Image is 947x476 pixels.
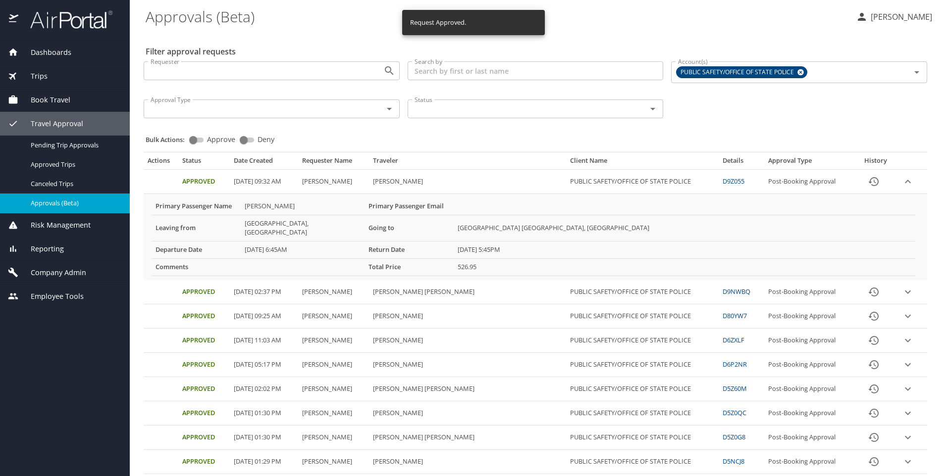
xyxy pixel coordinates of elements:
p: Bulk Actions: [146,135,193,144]
th: Comments [152,258,241,276]
td: [PERSON_NAME] [369,170,566,194]
td: PUBLIC SAFETY/OFFICE OF STATE POLICE [566,377,719,401]
td: Post-Booking Approval [764,170,855,194]
td: [DATE] 01:30 PM [230,426,298,450]
div: Request Approved. [410,13,466,32]
td: [PERSON_NAME] [298,280,369,304]
td: [PERSON_NAME] [298,170,369,194]
th: Leaving from [152,215,241,241]
td: PUBLIC SAFETY/OFFICE OF STATE POLICE [566,426,719,450]
td: Post-Booking Approval [764,377,855,401]
td: Post-Booking Approval [764,450,855,474]
th: History [855,156,896,169]
td: Approved [178,377,229,401]
td: Approved [178,450,229,474]
td: Post-Booking Approval [764,426,855,450]
span: Canceled Trips [31,179,118,189]
td: [PERSON_NAME] [369,353,566,377]
button: expand row [900,333,915,348]
td: PUBLIC SAFETY/OFFICE OF STATE POLICE [566,401,719,426]
button: Open [382,64,396,78]
td: [PERSON_NAME] [PERSON_NAME] [369,280,566,304]
td: [PERSON_NAME] [369,304,566,329]
th: Details [719,156,764,169]
button: History [862,450,886,474]
td: Approved [178,353,229,377]
td: PUBLIC SAFETY/OFFICE OF STATE POLICE [566,329,719,353]
button: expand row [900,406,915,421]
td: [DATE] 09:25 AM [230,304,298,329]
button: History [862,426,886,449]
a: D9Z055 [723,177,744,186]
h2: Filter approval requests [146,44,236,59]
button: Open [382,102,396,116]
div: PUBLIC SAFETY/OFFICE OF STATE POLICE [676,66,807,78]
td: PUBLIC SAFETY/OFFICE OF STATE POLICE [566,280,719,304]
td: [DATE] 5:45PM [454,241,915,258]
td: [PERSON_NAME] [298,401,369,426]
td: [DATE] 01:29 PM [230,450,298,474]
td: [DATE] 05:17 PM [230,353,298,377]
td: [PERSON_NAME] [298,377,369,401]
td: [DATE] 6:45AM [241,241,365,258]
img: airportal-logo.png [19,10,112,29]
span: Reporting [18,243,64,254]
th: Approval Type [764,156,855,169]
span: Pending Trip Approvals [31,141,118,150]
button: History [862,329,886,352]
button: expand row [900,454,915,469]
td: PUBLIC SAFETY/OFFICE OF STATE POLICE [566,450,719,474]
td: [DATE] 02:02 PM [230,377,298,401]
td: Post-Booking Approval [764,280,855,304]
button: History [862,401,886,425]
td: [PERSON_NAME] [298,426,369,450]
button: expand row [900,174,915,189]
button: History [862,280,886,304]
span: PUBLIC SAFETY/OFFICE OF STATE POLICE [677,67,800,78]
th: Departure Date [152,241,241,258]
td: [PERSON_NAME] [298,450,369,474]
button: expand row [900,309,915,324]
button: Open [910,65,924,79]
td: [GEOGRAPHIC_DATA] [GEOGRAPHIC_DATA], [GEOGRAPHIC_DATA] [454,215,915,241]
span: Travel Approval [18,118,83,129]
table: More info for approvals [152,198,915,276]
td: [DATE] 09:32 AM [230,170,298,194]
input: Search by first or last name [408,61,664,80]
td: [DATE] 11:03 AM [230,329,298,353]
span: Approvals (Beta) [31,198,118,208]
button: expand row [900,430,915,445]
p: [PERSON_NAME] [868,11,932,23]
td: [PERSON_NAME] [369,450,566,474]
button: expand row [900,381,915,396]
td: [PERSON_NAME] [PERSON_NAME] [369,426,566,450]
td: [PERSON_NAME] [PERSON_NAME] [369,377,566,401]
td: Approved [178,401,229,426]
button: expand row [900,357,915,372]
td: PUBLIC SAFETY/OFFICE OF STATE POLICE [566,353,719,377]
span: Company Admin [18,267,86,278]
th: Date Created [230,156,298,169]
button: [PERSON_NAME] [852,8,936,26]
td: Post-Booking Approval [764,304,855,329]
th: Status [178,156,229,169]
span: Risk Management [18,220,91,231]
span: Trips [18,71,48,82]
th: Primary Passenger Name [152,198,241,215]
th: Requester Name [298,156,369,169]
span: Dashboards [18,47,71,58]
img: icon-airportal.png [9,10,19,29]
a: D5Z60M [723,384,747,393]
h1: Approvals (Beta) [146,1,848,32]
td: [PERSON_NAME] [241,198,365,215]
a: D6P2NR [723,360,747,369]
a: D5Z0G8 [723,432,745,441]
td: Post-Booking Approval [764,353,855,377]
th: Traveler [369,156,566,169]
a: D6ZXLF [723,335,744,344]
td: [PERSON_NAME] [298,329,369,353]
button: History [862,353,886,377]
th: Client Name [566,156,719,169]
td: Approved [178,304,229,329]
td: Approved [178,170,229,194]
